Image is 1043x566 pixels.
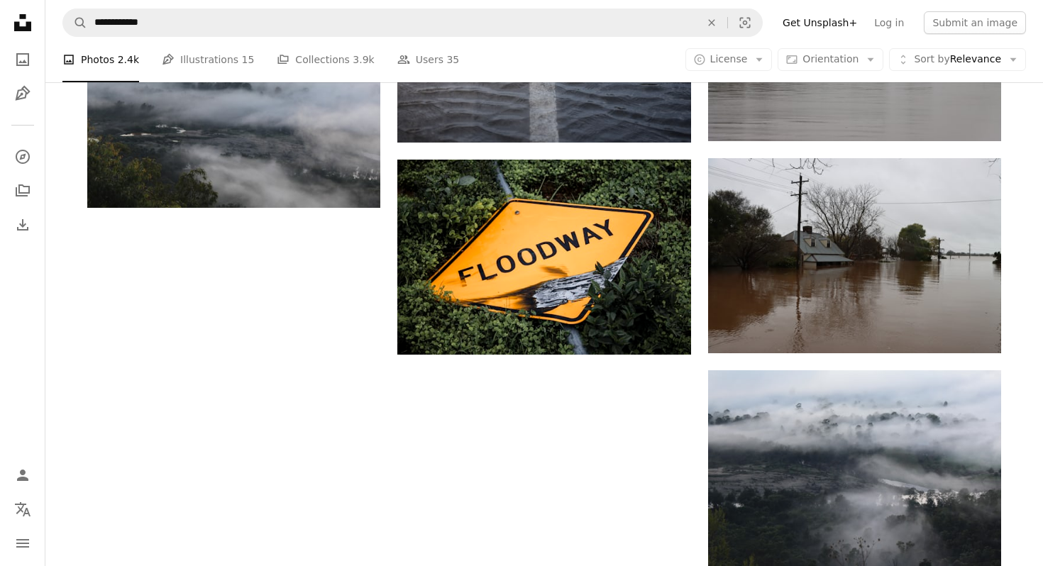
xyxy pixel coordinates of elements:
a: Collections [9,177,37,205]
span: Sort by [914,53,949,65]
span: 35 [446,52,459,67]
a: a flooded area with a house [708,249,1001,262]
button: Orientation [778,48,883,71]
form: Find visuals sitewide [62,9,763,37]
a: a foggy valley with trees in the foreground [87,104,380,116]
a: a yellow sign on a road [397,250,690,263]
button: License [685,48,773,71]
img: a view of a foggy valley with trees in the foreground [708,370,1001,565]
span: 3.9k [353,52,374,67]
a: Download History [9,211,37,239]
a: Log in / Sign up [9,461,37,489]
button: Submit an image [924,11,1026,34]
a: Get Unsplash+ [774,11,866,34]
a: Log in [866,11,912,34]
a: a view of a foggy valley with trees in the foreground [708,461,1001,474]
a: Users 35 [397,37,460,82]
a: Illustrations 15 [162,37,254,82]
a: Illustrations [9,79,37,108]
button: Language [9,495,37,523]
a: Photos [9,45,37,74]
img: a yellow sign on a road [397,160,690,355]
a: Home — Unsplash [9,9,37,40]
button: Clear [696,9,727,36]
span: Orientation [802,53,859,65]
a: Explore [9,143,37,171]
button: Sort byRelevance [889,48,1026,71]
span: License [710,53,748,65]
a: Collections 3.9k [277,37,374,82]
img: a flooded area with a house [708,158,1001,353]
button: Menu [9,529,37,557]
button: Visual search [728,9,762,36]
span: 15 [242,52,255,67]
img: a foggy valley with trees in the foreground [87,13,380,208]
span: Relevance [914,52,1001,67]
button: Search Unsplash [63,9,87,36]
